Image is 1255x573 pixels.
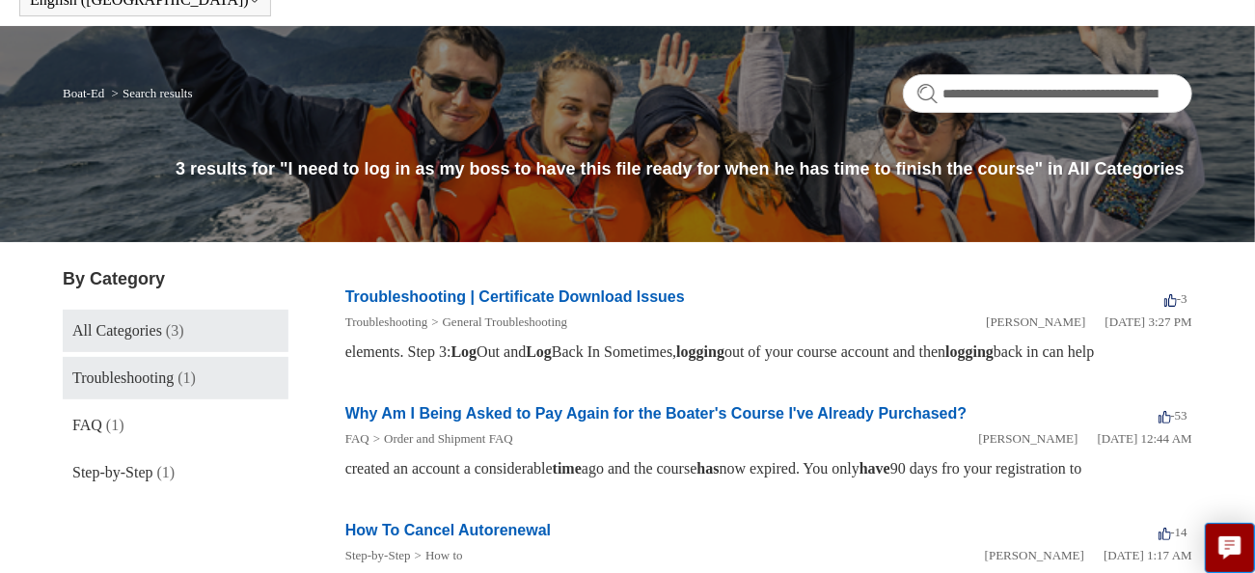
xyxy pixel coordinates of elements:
li: Troubleshooting [345,313,427,332]
li: Order and Shipment FAQ [369,429,513,449]
a: Step-by-Step (1) [63,451,288,494]
span: All Categories [72,322,162,339]
li: [PERSON_NAME] [986,313,1085,332]
a: Why Am I Being Asked to Pay Again for the Boater's Course I've Already Purchased? [345,405,968,422]
a: How To Cancel Autorenewal [345,522,551,538]
button: Live chat [1205,523,1255,573]
li: General Troubleshooting [427,313,567,332]
li: Search results [108,86,193,100]
span: -3 [1164,291,1187,306]
span: -14 [1159,525,1187,539]
span: (1) [157,464,176,480]
time: 03/16/2022, 00:44 [1098,431,1192,446]
a: How to [425,548,463,562]
em: have [859,460,890,477]
span: Troubleshooting [72,369,174,386]
li: [PERSON_NAME] [978,429,1078,449]
li: Boat-Ed [63,86,108,100]
span: (1) [177,369,196,386]
div: elements. Step 3: Out and Back In Sometimes, out of your course account and then back in can help [345,341,1192,364]
time: 01/05/2024, 15:27 [1105,314,1192,329]
em: logging [945,343,994,360]
em: has [696,460,719,477]
time: 03/16/2022, 01:17 [1104,548,1192,562]
a: FAQ [345,431,369,446]
em: time [553,460,582,477]
span: Step-by-Step [72,464,153,480]
h3: By Category [63,266,288,292]
a: Order and Shipment FAQ [384,431,513,446]
span: -53 [1159,408,1187,423]
li: [PERSON_NAME] [985,546,1084,565]
a: General Troubleshooting [443,314,568,329]
li: How to [411,546,463,565]
span: (3) [166,322,184,339]
h1: 3 results for "I need to log in as my boss to have this file ready for when he has time to finish... [176,156,1192,182]
em: Log [451,343,477,360]
li: Step-by-Step [345,546,411,565]
span: (1) [106,417,124,433]
a: FAQ (1) [63,404,288,447]
div: created an account a considerable ago and the course now expired. You only 90 days fro your regis... [345,457,1192,480]
em: Log [526,343,552,360]
em: logging [676,343,724,360]
li: FAQ [345,429,369,449]
a: Troubleshooting [345,314,427,329]
a: Troubleshooting | Certificate Download Issues [345,288,685,305]
span: FAQ [72,417,102,433]
a: Step-by-Step [345,548,411,562]
a: Troubleshooting (1) [63,357,288,399]
a: All Categories (3) [63,310,288,352]
input: Search [903,74,1192,113]
a: Boat-Ed [63,86,104,100]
